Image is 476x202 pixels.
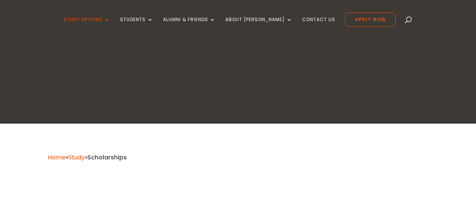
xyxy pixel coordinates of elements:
h1: Scholarships [48,59,429,95]
a: About [PERSON_NAME] [225,17,292,35]
span: » » [48,153,127,162]
a: Apply Now [345,12,395,27]
a: Study Options [64,17,110,35]
a: Contact Us [302,17,335,35]
span: Scholarships [87,153,127,162]
a: Home [48,153,65,162]
a: Study [68,153,85,162]
a: Students [120,17,153,35]
a: Alumni & Friends [163,17,216,35]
